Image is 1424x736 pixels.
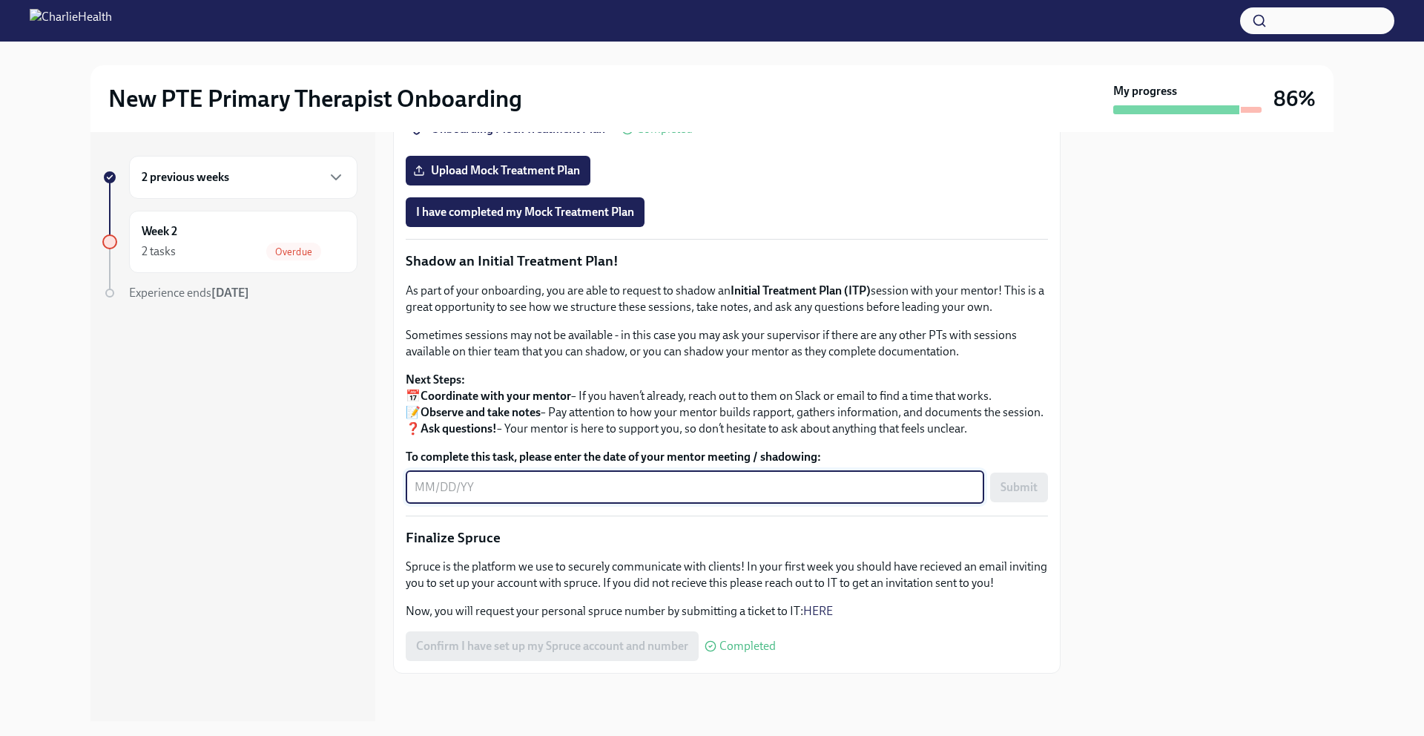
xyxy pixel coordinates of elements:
[1113,83,1177,99] strong: My progress
[803,604,833,618] a: HERE
[406,559,1048,591] p: Spruce is the platform we use to securely communicate with clients! In your first week you should...
[421,405,541,419] strong: Observe and take notes
[731,283,871,298] strong: Initial Treatment Plan (ITP)
[406,197,645,227] button: I have completed my Mock Treatment Plan
[142,169,229,185] h6: 2 previous weeks
[406,449,1048,465] label: To complete this task, please enter the date of your mentor meeting / shadowing:
[406,372,1048,437] p: 📅 – If you haven’t already, reach out to them on Slack or email to find a time that works. 📝 – Pa...
[406,327,1048,360] p: Sometimes sessions may not be available - in this case you may ask your supervisor if there are a...
[719,640,776,652] span: Completed
[416,205,634,220] span: I have completed my Mock Treatment Plan
[406,252,1048,271] p: Shadow an Initial Treatment Plan!
[30,9,112,33] img: CharlieHealth
[421,421,497,436] strong: Ask questions!
[129,286,249,300] span: Experience ends
[406,372,465,387] strong: Next Steps:
[406,283,1048,315] p: As part of your onboarding, you are able to request to shadow an session with your mentor! This i...
[406,528,1048,548] p: Finalize Spruce
[636,123,693,135] span: Completed
[1273,85,1316,112] h3: 86%
[102,211,357,273] a: Week 22 tasksOverdue
[108,84,522,114] h2: New PTE Primary Therapist Onboarding
[406,603,1048,620] p: Now, you will request your personal spruce number by submitting a ticket to IT:
[211,286,249,300] strong: [DATE]
[421,389,571,403] strong: Coordinate with your mentor
[142,243,176,260] div: 2 tasks
[406,156,590,185] label: Upload Mock Treatment Plan
[416,163,580,178] span: Upload Mock Treatment Plan
[129,156,357,199] div: 2 previous weeks
[266,246,321,257] span: Overdue
[142,223,177,240] h6: Week 2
